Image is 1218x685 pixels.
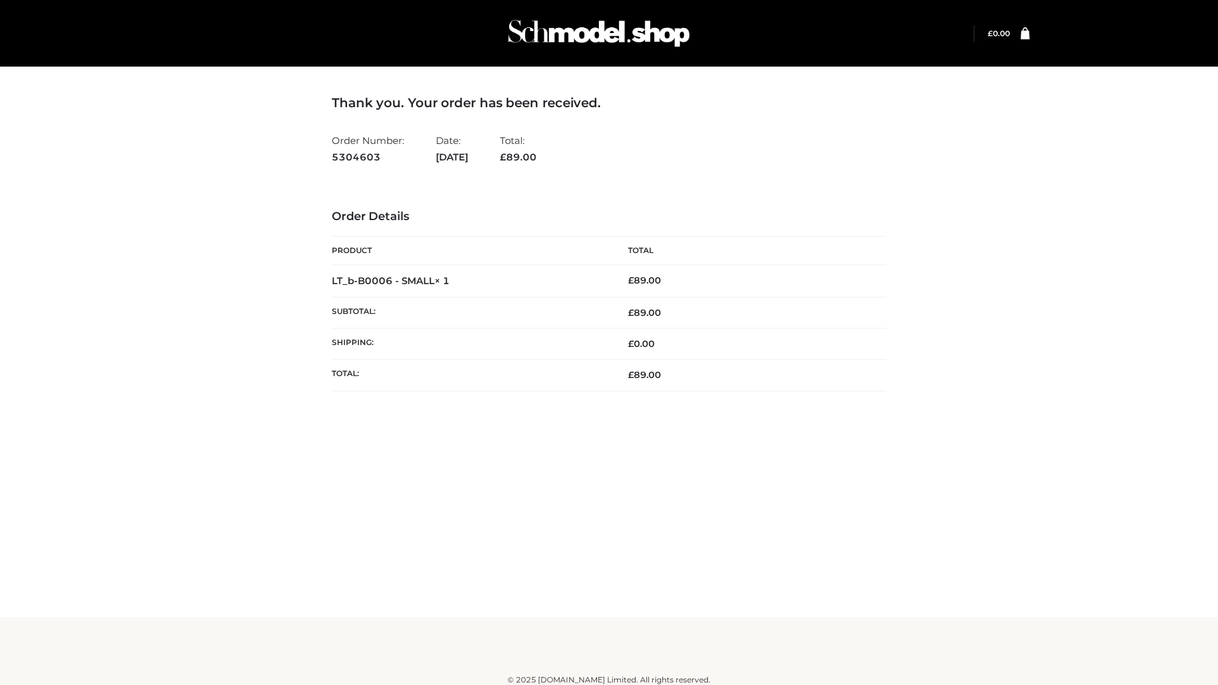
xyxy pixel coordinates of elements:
th: Total [609,237,886,265]
th: Product [332,237,609,265]
span: £ [988,29,993,38]
strong: × 1 [435,275,450,287]
th: Subtotal: [332,297,609,328]
span: 89.00 [500,151,537,163]
span: £ [628,369,634,381]
li: Order Number: [332,129,404,168]
li: Total: [500,129,537,168]
strong: 5304603 [332,149,404,166]
bdi: 0.00 [628,338,655,349]
li: Date: [436,129,468,168]
strong: [DATE] [436,149,468,166]
a: £0.00 [988,29,1010,38]
bdi: 0.00 [988,29,1010,38]
strong: LT_b-B0006 - SMALL [332,275,450,287]
span: £ [628,275,634,286]
span: 89.00 [628,369,661,381]
span: £ [628,307,634,318]
span: £ [500,151,506,163]
th: Shipping: [332,329,609,360]
span: 89.00 [628,307,661,318]
h3: Order Details [332,210,886,224]
span: £ [628,338,634,349]
bdi: 89.00 [628,275,661,286]
h3: Thank you. Your order has been received. [332,95,886,110]
img: Schmodel Admin 964 [504,8,694,58]
th: Total: [332,360,609,391]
